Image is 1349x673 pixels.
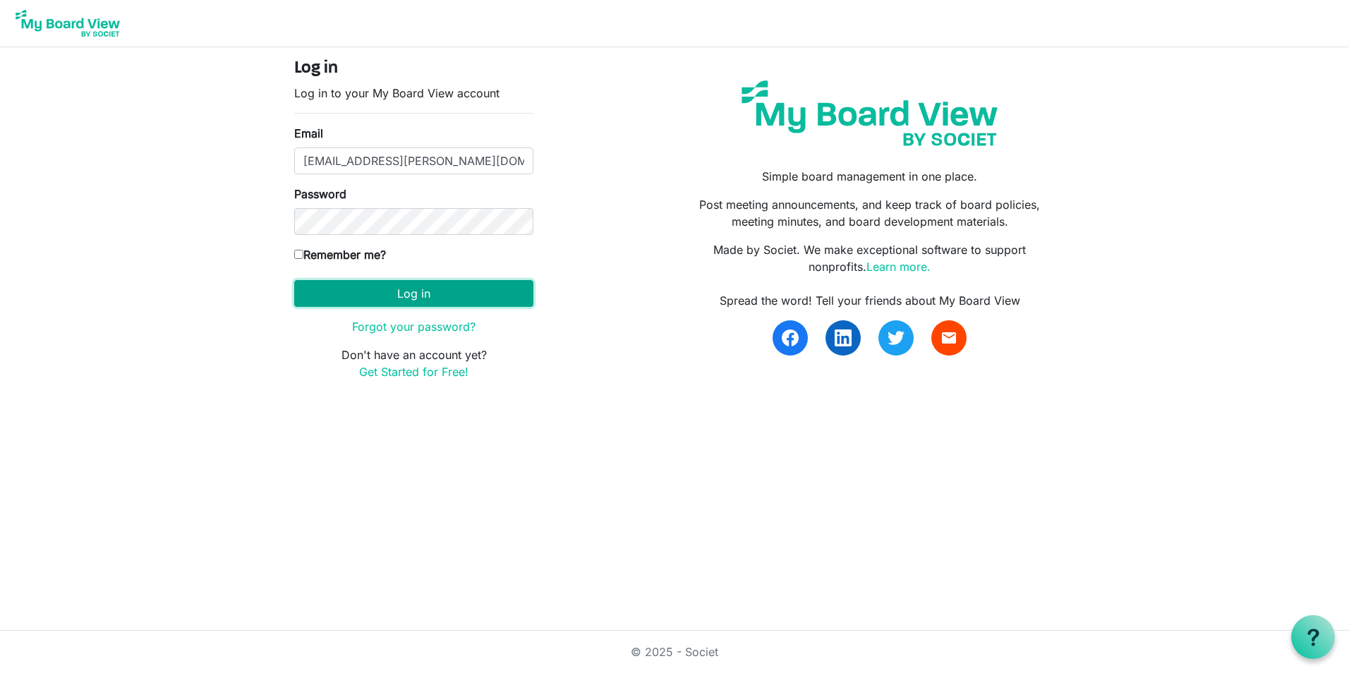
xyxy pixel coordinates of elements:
[888,329,905,346] img: twitter.svg
[294,125,323,142] label: Email
[685,292,1055,309] div: Spread the word! Tell your friends about My Board View
[931,320,967,356] a: email
[294,280,533,307] button: Log in
[685,168,1055,185] p: Simple board management in one place.
[866,260,931,274] a: Learn more.
[835,329,852,346] img: linkedin.svg
[294,186,346,202] label: Password
[294,85,533,102] p: Log in to your My Board View account
[352,320,476,334] a: Forgot your password?
[685,196,1055,230] p: Post meeting announcements, and keep track of board policies, meeting minutes, and board developm...
[294,59,533,79] h4: Log in
[940,329,957,346] span: email
[731,70,1008,157] img: my-board-view-societ.svg
[11,6,124,41] img: My Board View Logo
[294,246,386,263] label: Remember me?
[359,365,468,379] a: Get Started for Free!
[685,241,1055,275] p: Made by Societ. We make exceptional software to support nonprofits.
[782,329,799,346] img: facebook.svg
[631,645,718,659] a: © 2025 - Societ
[294,250,303,259] input: Remember me?
[294,346,533,380] p: Don't have an account yet?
